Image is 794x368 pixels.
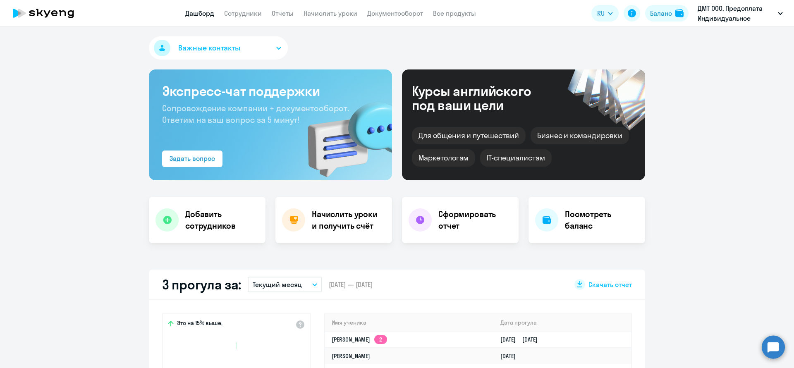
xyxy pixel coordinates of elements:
[480,149,551,167] div: IT-специалистам
[162,103,349,125] span: Сопровождение компании + документооборот. Ответим на ваш вопрос за 5 минут!
[531,127,629,144] div: Бизнес и командировки
[185,208,259,232] h4: Добавить сотрудников
[162,276,241,293] h2: 3 прогула за:
[412,149,475,167] div: Маркетологам
[694,3,787,23] button: ДМТ ООО, Предоплата Индивидуальное обучение
[500,352,522,360] a: [DATE]
[253,280,302,289] p: Текущий месяц
[304,9,357,17] a: Начислить уроки
[325,314,494,331] th: Имя ученика
[248,277,322,292] button: Текущий месяц
[224,9,262,17] a: Сотрудники
[332,352,370,360] a: [PERSON_NAME]
[412,127,526,144] div: Для общения и путешествий
[162,83,379,99] h3: Экспресс-чат поддержки
[412,84,553,112] div: Курсы английского под ваши цели
[312,208,384,232] h4: Начислить уроки и получить счёт
[374,335,387,344] app-skyeng-badge: 2
[272,9,294,17] a: Отчеты
[494,314,631,331] th: Дата прогула
[367,9,423,17] a: Документооборот
[178,43,240,53] span: Важные контакты
[185,9,214,17] a: Дашборд
[565,208,639,232] h4: Посмотреть баланс
[177,319,222,329] span: Это на 15% выше,
[675,9,684,17] img: balance
[149,36,288,60] button: Важные контакты
[588,280,632,289] span: Скачать отчет
[433,9,476,17] a: Все продукты
[332,336,387,343] a: [PERSON_NAME]2
[500,336,544,343] a: [DATE][DATE]
[597,8,605,18] span: RU
[170,153,215,163] div: Задать вопрос
[591,5,619,22] button: RU
[162,151,222,167] button: Задать вопрос
[645,5,689,22] button: Балансbalance
[329,280,373,289] span: [DATE] — [DATE]
[438,208,512,232] h4: Сформировать отчет
[698,3,775,23] p: ДМТ ООО, Предоплата Индивидуальное обучение
[650,8,672,18] div: Баланс
[296,87,392,180] img: bg-img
